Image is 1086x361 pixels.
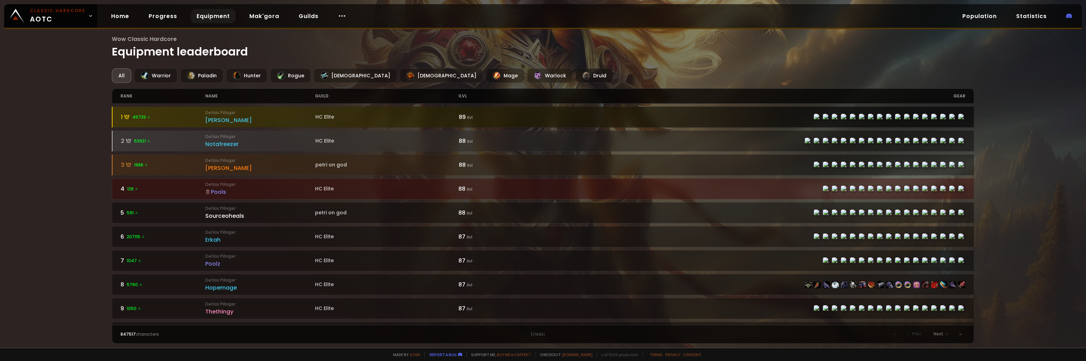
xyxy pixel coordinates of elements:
[205,277,315,283] small: Defias Pillager
[134,162,148,168] span: 1986
[127,306,141,312] span: 1050
[912,331,921,337] span: Prev
[205,110,315,116] small: Defias Pillager
[459,113,543,121] div: 89
[121,331,136,337] span: 847517
[575,68,613,83] div: Druid
[106,9,135,23] a: Home
[244,9,285,23] a: Mak'gora
[127,234,145,240] span: 207115
[112,202,974,223] a: 5591 Defias PillagerSourceohealspetri on god88 ilvlitem-22514item-21712item-22515item-4336item-22...
[458,304,543,313] div: 87
[127,258,142,264] span: 1047
[877,281,884,288] img: item-23021
[389,352,420,357] span: Made by
[332,331,754,337] div: 1
[127,186,139,192] span: 126
[805,281,812,288] img: item-22498
[30,8,85,24] span: AOTC
[112,322,974,343] a: 101751 Defias PillagerPriestwingpetri on god87 ilvlitem-22514item-21712item-22515item-22512item-2...
[841,281,848,288] img: item-22496
[121,113,205,121] div: 1
[467,210,472,216] small: ilvl
[205,164,315,172] div: [PERSON_NAME]
[466,352,531,357] span: Support me,
[121,232,205,241] div: 6
[683,352,702,357] a: Consent
[895,281,902,288] img: item-23237
[467,282,472,288] small: ilvl
[958,281,965,288] img: item-22820
[868,281,875,288] img: item-22500
[205,229,315,235] small: Defias Pillager
[121,256,205,265] div: 7
[562,352,592,357] a: [DOMAIN_NAME]
[121,331,332,337] div: characters
[205,253,315,259] small: Defias Pillager
[112,226,974,247] a: 6207115 Defias PillagerErkahHC Elite87 ilvlitem-22498item-23057item-22983item-17723item-22496item...
[205,181,315,188] small: Defias Pillager
[270,68,311,83] div: Rogue
[949,281,956,288] img: item-21597
[180,68,223,83] div: Paladin
[121,208,205,217] div: 5
[205,235,315,244] div: Erkah
[315,113,459,121] div: HC Elite
[467,306,472,312] small: ilvl
[934,331,943,337] span: Next
[205,259,315,268] div: Poolz
[859,281,866,288] img: item-22497
[315,257,459,264] div: HC Elite
[315,185,459,192] div: HC Elite
[112,35,974,60] h1: Equipment leaderboard
[458,232,543,241] div: 87
[112,298,974,319] a: 91050 Defias PillagerThethingyHC Elite87 ilvlitem-22428item-21712item-22429item-22425item-21582it...
[143,9,183,23] a: Progress
[467,114,473,120] small: ilvl
[410,352,420,357] a: a fan
[922,281,929,288] img: item-19379
[832,281,839,288] img: item-6795
[904,281,911,288] img: item-23025
[112,35,974,43] span: Wow Classic Hardcore
[315,233,459,240] div: HC Elite
[497,352,531,357] a: Buy me a coffee
[191,9,235,23] a: Equipment
[205,205,315,212] small: Defias Pillager
[205,283,315,292] div: Hopemage
[315,89,459,103] div: guild
[886,281,893,288] img: item-22501
[597,352,638,357] span: v. d752d5 - production
[315,137,459,145] div: HC Elite
[1011,9,1052,23] a: Statistics
[205,301,315,307] small: Defias Pillager
[459,137,543,145] div: 88
[913,281,920,288] img: item-23001
[121,137,205,145] div: 2
[134,68,177,83] div: Warrior
[315,209,459,216] div: petri on god
[4,4,97,28] a: Classic HardcoreAOTC
[314,68,397,83] div: [DEMOGRAPHIC_DATA]
[134,138,151,144] span: 53921
[121,280,205,289] div: 8
[486,68,524,83] div: Mage
[127,210,139,216] span: 591
[205,212,315,220] div: Sourceoheals
[112,130,974,152] a: 253921 Defias PillagerNotafreezerHC Elite88 ilvlitem-22498item-23057item-22983item-2575item-22496...
[205,116,315,124] div: [PERSON_NAME]
[121,184,205,193] div: 4
[467,138,473,144] small: ilvl
[459,161,543,169] div: 88
[957,9,1002,23] a: Population
[315,161,459,169] div: petri on god
[205,188,315,196] div: Pools
[205,307,315,316] div: Thethingy
[127,282,143,288] span: 5760
[458,280,543,289] div: 87
[121,161,205,169] div: 3
[527,68,573,83] div: Warlock
[112,250,974,271] a: 71047 Defias PillagerPoolzHC Elite87 ilvlitem-22506item-22943item-22507item-22504item-22510item-2...
[458,89,543,103] div: ilvl
[121,304,205,313] div: 9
